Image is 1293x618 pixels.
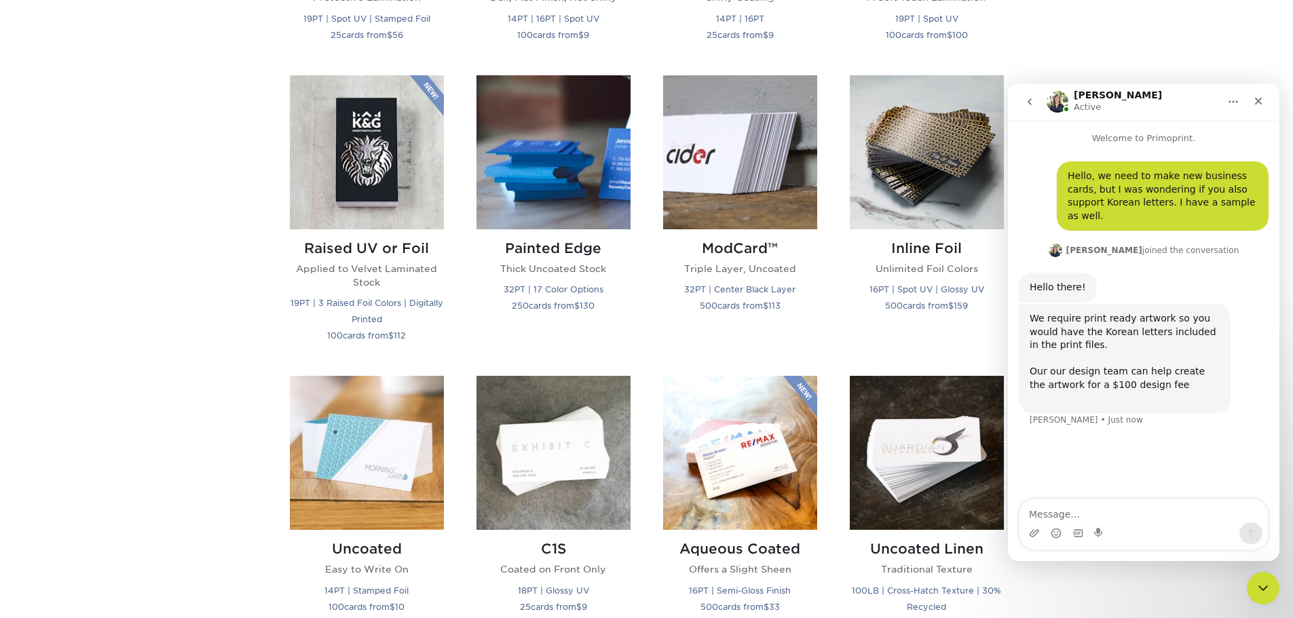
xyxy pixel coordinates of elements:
[520,602,531,612] span: 25
[885,301,968,311] small: cards from
[663,75,817,229] img: ModCard™ Business Cards
[783,376,817,417] img: New Product
[512,301,595,311] small: cards from
[850,376,1004,530] img: Uncoated Linen Business Cards
[886,30,968,40] small: cards from
[869,284,984,294] small: 16PT | Spot UV | Glossy UV
[663,75,817,360] a: ModCard™ Business Cards ModCard™ Triple Layer, Uncoated 32PT | Center Black Layer 500cards from$113
[392,30,403,40] span: 56
[303,14,430,24] small: 19PT | Spot UV | Stamped Foil
[390,602,395,612] span: $
[476,75,631,229] img: Painted Edge Business Cards
[663,240,817,256] h2: ModCard™
[700,301,717,311] span: 500
[520,602,587,612] small: cards from
[512,301,529,311] span: 250
[476,262,631,275] p: Thick Uncoated Stock
[504,284,603,294] small: 32PT | 17 Color Options
[850,240,1004,256] h2: Inline Foil
[291,298,443,324] small: 19PT | 3 Raised Foil Colors | Digitally Printed
[476,376,631,530] img: C1S Business Cards
[387,30,392,40] span: $
[663,541,817,557] h2: Aqueous Coated
[395,602,405,612] span: 10
[578,30,584,40] span: $
[689,585,791,596] small: 16PT | Semi-Gloss Finish
[700,301,781,311] small: cards from
[508,14,599,24] small: 14PT | 16PT | Spot UV
[663,262,817,275] p: Triple Layer, Uncoated
[763,301,768,311] span: $
[290,75,444,360] a: Raised UV or Foil Business Cards Raised UV or Foil Applied to Velvet Laminated Stock 19PT | 3 Rai...
[948,301,954,311] span: $
[476,240,631,256] h2: Painted Edge
[476,562,631,576] p: Coated on Front Only
[850,75,1004,360] a: Inline Foil Business Cards Inline Foil Unlimited Foil Colors 16PT | Spot UV | Glossy UV 500cards ...
[584,30,589,40] span: 9
[517,30,589,40] small: cards from
[954,301,968,311] span: 159
[394,330,406,341] span: 112
[1247,572,1279,604] iframe: Intercom live chat
[331,30,403,40] small: cards from
[763,30,768,40] span: $
[769,602,780,612] span: 33
[331,30,341,40] span: 25
[764,602,769,612] span: $
[684,284,795,294] small: 32PT | Center Black Layer
[476,75,631,360] a: Painted Edge Business Cards Painted Edge Thick Uncoated Stock 32PT | 17 Color Options 250cards fr...
[290,541,444,557] h2: Uncoated
[574,301,580,311] span: $
[576,602,582,612] span: $
[768,301,781,311] span: 113
[329,602,344,612] span: 100
[518,585,589,596] small: 18PT | Glossy UV
[768,30,774,40] span: 9
[290,562,444,576] p: Easy to Write On
[329,602,405,612] small: cards from
[290,75,444,229] img: Raised UV or Foil Business Cards
[850,75,1004,229] img: Inline Foil Business Cards
[850,541,1004,557] h2: Uncoated Linen
[410,75,444,116] img: New Product
[852,585,1001,612] small: 100LB | Cross-Hatch Texture | 30% Recycled
[707,30,717,40] span: 25
[895,14,958,24] small: 19PT | Spot UV
[707,30,774,40] small: cards from
[700,602,718,612] span: 500
[517,30,533,40] span: 100
[1008,83,1279,561] iframe: Intercom live chat
[327,330,343,341] span: 100
[327,330,406,341] small: cards from
[663,562,817,576] p: Offers a Slight Sheen
[947,30,952,40] span: $
[716,14,764,24] small: 14PT | 16PT
[290,376,444,530] img: Uncoated Business Cards
[290,240,444,256] h2: Raised UV or Foil
[324,585,409,596] small: 14PT | Stamped Foil
[388,330,394,341] span: $
[885,301,903,311] span: 500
